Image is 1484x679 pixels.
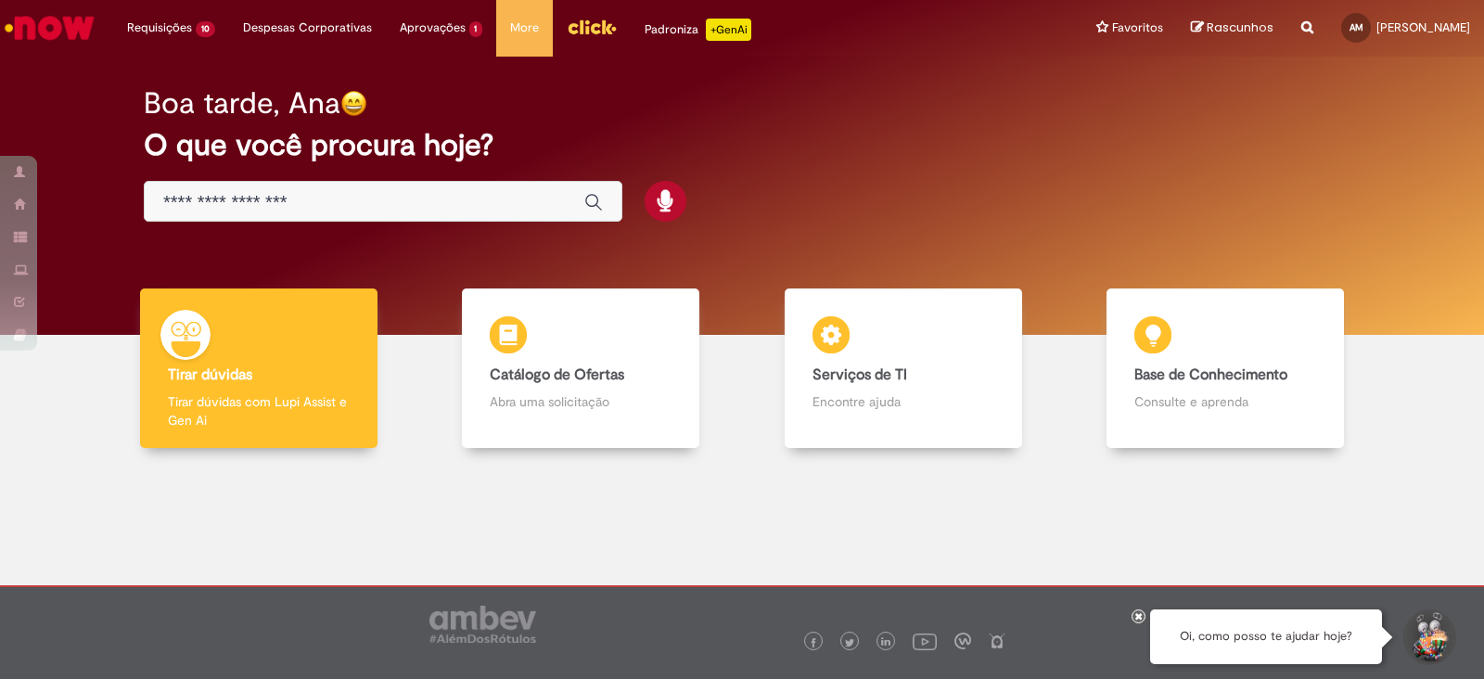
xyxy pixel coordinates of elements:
[954,633,971,649] img: logo_footer_workplace.png
[1134,365,1287,384] b: Base de Conhecimento
[340,90,367,117] img: happy-face.png
[2,9,97,46] img: ServiceNow
[809,638,818,647] img: logo_footer_facebook.png
[1134,392,1316,411] p: Consulte e aprenda
[845,638,854,647] img: logo_footer_twitter.png
[168,392,350,429] p: Tirar dúvidas com Lupi Assist e Gen Ai
[469,21,483,37] span: 1
[1112,19,1163,37] span: Favoritos
[1350,21,1363,33] span: AM
[1065,288,1388,449] a: Base de Conhecimento Consulte e aprenda
[400,19,466,37] span: Aprovações
[168,365,252,384] b: Tirar dúvidas
[490,365,624,384] b: Catálogo de Ofertas
[645,19,751,41] div: Padroniza
[567,13,617,41] img: click_logo_yellow_360x200.png
[1150,609,1382,664] div: Oi, como posso te ajudar hoje?
[1401,609,1456,665] button: Iniciar Conversa de Suporte
[510,19,539,37] span: More
[144,87,340,120] h2: Boa tarde, Ana
[881,637,890,648] img: logo_footer_linkedin.png
[127,19,192,37] span: Requisições
[1376,19,1470,35] span: [PERSON_NAME]
[706,19,751,41] p: +GenAi
[913,629,937,653] img: logo_footer_youtube.png
[812,392,994,411] p: Encontre ajuda
[144,129,1340,161] h2: O que você procura hoje?
[243,19,372,37] span: Despesas Corporativas
[989,633,1005,649] img: logo_footer_naosei.png
[490,392,672,411] p: Abra uma solicitação
[812,365,907,384] b: Serviços de TI
[196,21,215,37] span: 10
[420,288,743,449] a: Catálogo de Ofertas Abra uma solicitação
[429,606,536,643] img: logo_footer_ambev_rotulo_gray.png
[742,288,1065,449] a: Serviços de TI Encontre ajuda
[1191,19,1273,37] a: Rascunhos
[97,288,420,449] a: Tirar dúvidas Tirar dúvidas com Lupi Assist e Gen Ai
[1207,19,1273,36] span: Rascunhos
